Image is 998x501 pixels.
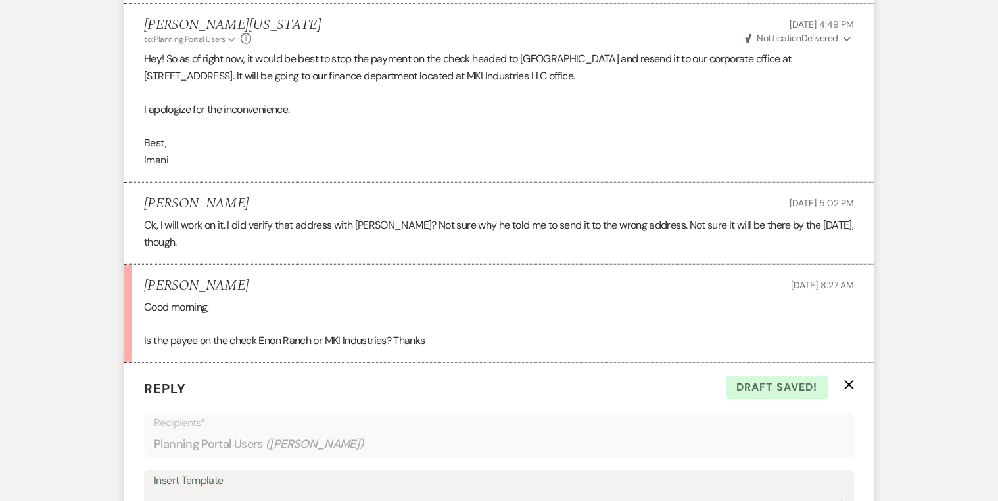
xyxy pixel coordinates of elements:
h5: [PERSON_NAME] [144,278,249,294]
p: Best, [144,135,854,152]
p: Hey! So as of right now, it would be best to stop the payment on the check headed to [GEOGRAPHIC_... [144,51,854,84]
p: I apologize for the inconvenience. [144,101,854,118]
p: Recipients* [154,414,844,431]
button: to: Planning Portal Users [144,33,237,45]
span: Delivered [745,32,838,44]
div: Planning Portal Users [154,431,844,457]
span: [DATE] 8:27 AM [791,279,854,291]
span: Reply [144,380,186,397]
h5: [PERSON_NAME][US_STATE] [144,17,321,33]
button: NotificationDelivered [743,32,854,45]
p: Good morning, [144,299,854,316]
span: Draft saved! [726,376,828,399]
span: [DATE] 5:02 PM [790,197,854,209]
p: Is the payee on the check Enon Ranch or MKI Industries? Thanks [144,332,854,349]
span: to: Planning Portal Users [144,34,225,45]
span: ( [PERSON_NAME] ) [266,435,364,453]
p: Ok, I will work on it. I did verify that address with [PERSON_NAME]? Not sure why he told me to s... [144,217,854,250]
span: [DATE] 4:49 PM [790,18,854,30]
div: Insert Template [154,471,844,490]
span: Notification [757,32,801,44]
h5: [PERSON_NAME] [144,196,249,212]
p: Imani [144,152,854,169]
